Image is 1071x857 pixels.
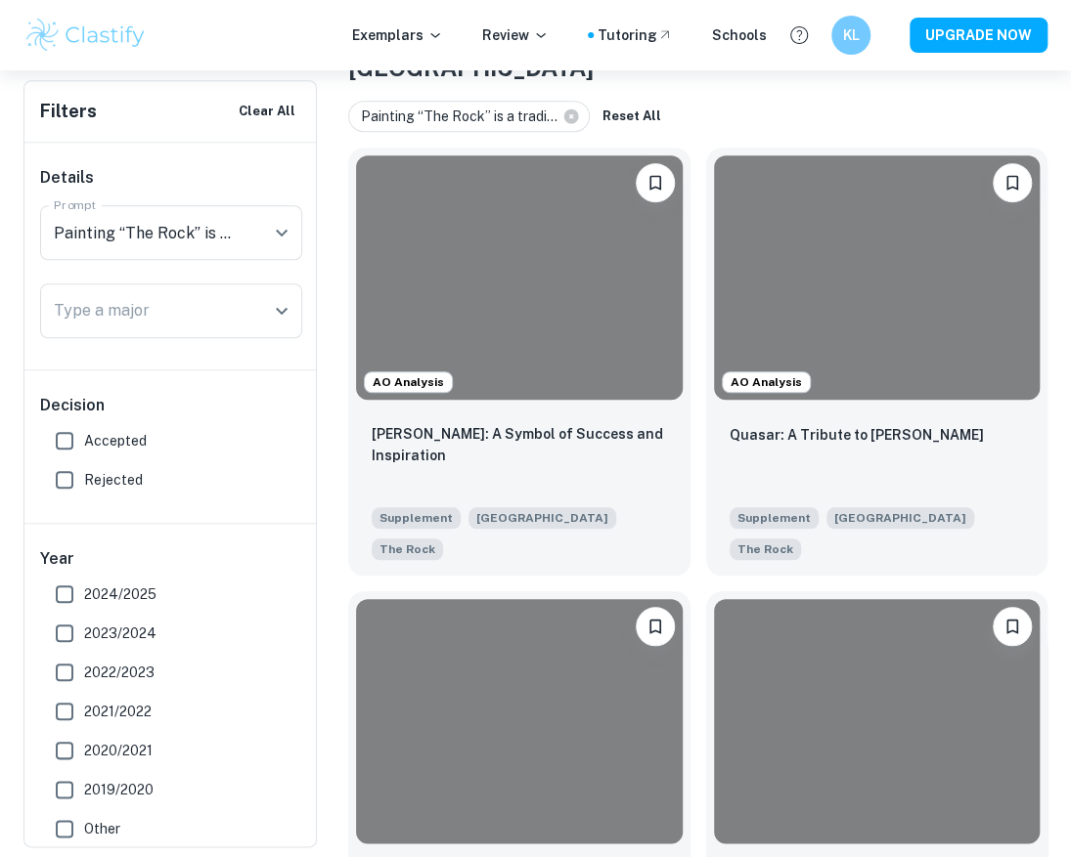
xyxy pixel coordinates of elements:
span: The Rock [737,540,793,558]
button: Bookmark [636,607,675,646]
a: Tutoring [598,24,673,46]
span: 2020/2021 [84,740,153,761]
p: Exemplars [352,24,443,46]
span: 2022/2023 [84,662,155,683]
a: AO AnalysisBookmarkQuasar: A Tribute to Cosmic WonderSupplement[GEOGRAPHIC_DATA]Painting “The Roc... [706,148,1049,576]
label: Prompt [54,196,97,213]
button: KL [831,16,870,55]
span: Accepted [84,430,147,451]
button: Reset All [598,102,666,131]
span: AO Analysis [365,373,452,391]
h6: Decision [40,394,302,417]
span: Other [84,818,120,839]
span: Supplement [372,507,461,529]
p: Quasar: A Tribute to Cosmic Wonder [730,424,984,446]
p: Review [482,24,549,46]
button: Bookmark [993,163,1032,202]
span: Painting “The Rock” is a tradition at Northwestern that invites all forms of expression—students ... [372,536,443,560]
span: 2023/2024 [84,622,156,644]
button: Open [268,219,295,246]
button: Open [268,297,295,324]
span: 2021/2022 [84,701,152,722]
span: 2019/2020 [84,779,154,800]
span: AO Analysis [723,373,810,391]
span: [GEOGRAPHIC_DATA] [826,507,974,529]
a: Schools [712,24,767,46]
h6: Filters [40,98,97,125]
button: UPGRADE NOW [910,18,1048,53]
button: Help and Feedback [782,19,816,52]
span: 2024/2025 [84,583,156,605]
button: Bookmark [993,607,1032,646]
span: The Rock [379,540,435,558]
h6: Details [40,166,302,190]
a: AO AnalysisBookmarkReese Witherspoon: A Symbol of Success and InspirationSupplement[GEOGRAPHIC_DA... [348,148,691,576]
button: Clear All [234,97,300,126]
div: Painting “The Rock” is a tradi... [348,101,590,132]
span: [GEOGRAPHIC_DATA] [469,507,616,529]
img: Clastify logo [23,16,148,55]
h6: KL [840,24,863,46]
button: Bookmark [636,163,675,202]
span: Painting “The Rock” is a tradition at Northwestern that invites all forms of expression—students ... [730,536,801,560]
span: Supplement [730,507,819,529]
span: Painting “The Rock” is a tradi... [361,106,566,127]
p: Reese Witherspoon: A Symbol of Success and Inspiration [372,423,667,466]
span: Rejected [84,469,143,491]
h6: Year [40,547,302,571]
